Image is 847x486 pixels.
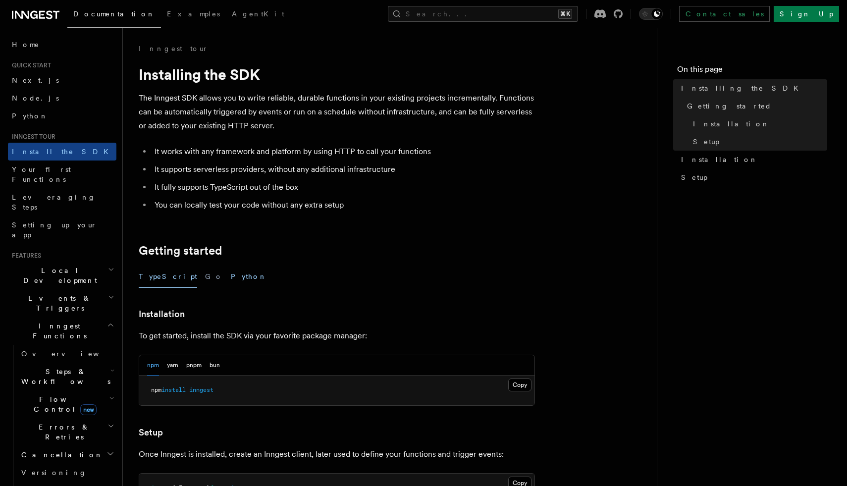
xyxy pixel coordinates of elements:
span: Install the SDK [12,148,114,156]
a: Setup [689,133,827,151]
span: Leveraging Steps [12,193,96,211]
span: Python [12,112,48,120]
span: Overview [21,350,123,358]
span: Errors & Retries [17,422,107,442]
a: Your first Functions [8,161,116,188]
span: Flow Control [17,394,109,414]
span: Quick start [8,61,51,69]
span: Steps & Workflows [17,367,110,386]
p: The Inngest SDK allows you to write reliable, durable functions in your existing projects increme... [139,91,535,133]
a: Node.js [8,89,116,107]
button: TypeScript [139,266,197,288]
span: Installation [681,155,758,164]
kbd: ⌘K [558,9,572,19]
li: It fully supports TypeScript out of the box [152,180,535,194]
p: To get started, install the SDK via your favorite package manager: [139,329,535,343]
li: It supports serverless providers, without any additional infrastructure [152,162,535,176]
span: Documentation [73,10,155,18]
a: Getting started [683,97,827,115]
span: npm [151,386,161,393]
span: Cancellation [17,450,103,460]
button: Errors & Retries [17,418,116,446]
h1: Installing the SDK [139,65,535,83]
button: Inngest Functions [8,317,116,345]
a: Setup [139,426,163,439]
button: Toggle dark mode [639,8,663,20]
a: Contact sales [679,6,770,22]
span: Events & Triggers [8,293,108,313]
a: Inngest tour [139,44,208,54]
button: Steps & Workflows [17,363,116,390]
span: Setup [693,137,719,147]
a: Leveraging Steps [8,188,116,216]
button: pnpm [186,355,202,376]
span: Versioning [21,469,87,477]
span: Setup [681,172,707,182]
button: Events & Triggers [8,289,116,317]
span: Local Development [8,266,108,285]
a: Installation [677,151,827,168]
a: Install the SDK [8,143,116,161]
a: Examples [161,3,226,27]
span: Examples [167,10,220,18]
span: inngest [189,386,213,393]
button: Copy [508,378,531,391]
span: new [80,404,97,415]
span: Getting started [687,101,772,111]
span: Installation [693,119,770,129]
a: Installing the SDK [677,79,827,97]
a: Getting started [139,244,222,258]
a: Setting up your app [8,216,116,244]
a: Documentation [67,3,161,28]
span: Inngest tour [8,133,55,141]
li: It works with any framework and platform by using HTTP to call your functions [152,145,535,159]
button: bun [210,355,220,376]
a: Sign Up [774,6,839,22]
span: AgentKit [232,10,284,18]
p: Once Inngest is installed, create an Inngest client, later used to define your functions and trig... [139,447,535,461]
button: Cancellation [17,446,116,464]
span: Your first Functions [12,165,71,183]
a: Installation [139,307,185,321]
span: Next.js [12,76,59,84]
a: Versioning [17,464,116,482]
button: Local Development [8,262,116,289]
a: Installation [689,115,827,133]
button: npm [147,355,159,376]
span: Features [8,252,41,260]
span: Home [12,40,40,50]
button: Go [205,266,223,288]
a: Overview [17,345,116,363]
button: Python [231,266,267,288]
span: Node.js [12,94,59,102]
span: Setting up your app [12,221,97,239]
button: Flow Controlnew [17,390,116,418]
li: You can locally test your code without any extra setup [152,198,535,212]
span: Installing the SDK [681,83,804,93]
a: Next.js [8,71,116,89]
button: yarn [167,355,178,376]
span: Inngest Functions [8,321,107,341]
span: install [161,386,186,393]
h4: On this page [677,63,827,79]
a: Home [8,36,116,54]
a: AgentKit [226,3,290,27]
a: Python [8,107,116,125]
a: Setup [677,168,827,186]
button: Search...⌘K [388,6,578,22]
